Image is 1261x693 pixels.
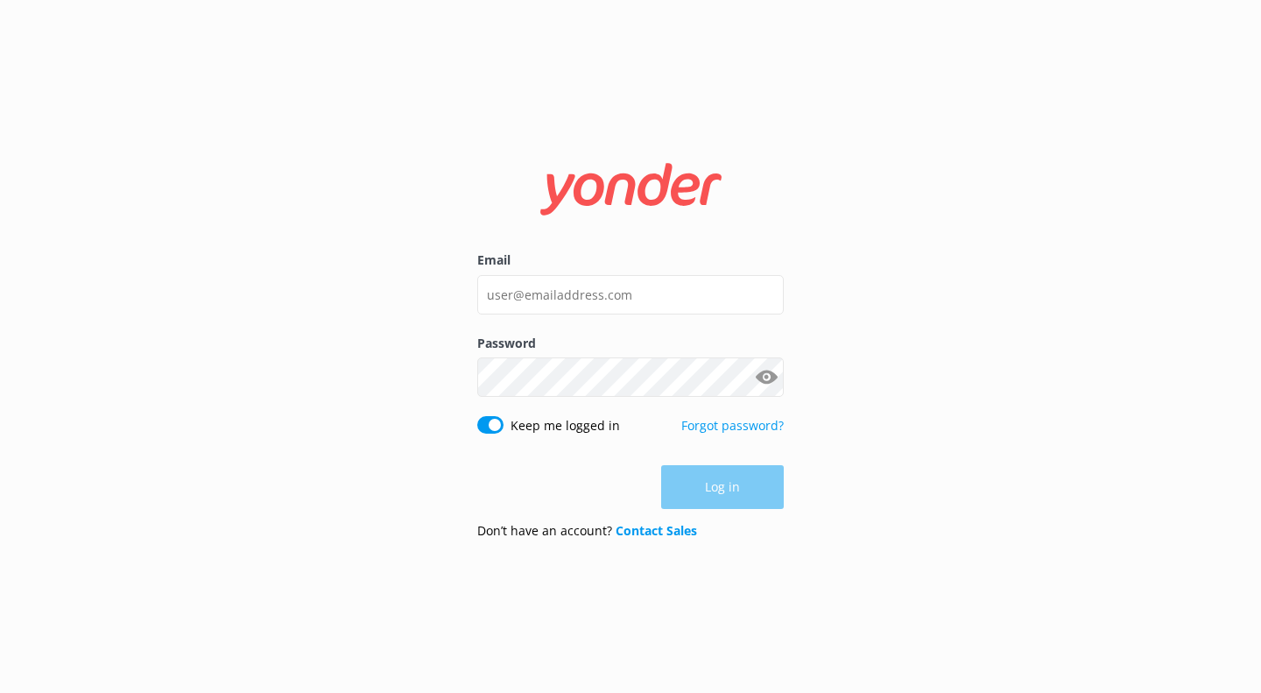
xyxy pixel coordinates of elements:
[477,521,697,541] p: Don’t have an account?
[477,334,784,353] label: Password
[477,275,784,315] input: user@emailaddress.com
[749,360,784,395] button: Show password
[681,417,784,434] a: Forgot password?
[616,522,697,539] a: Contact Sales
[511,416,620,435] label: Keep me logged in
[477,251,784,270] label: Email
